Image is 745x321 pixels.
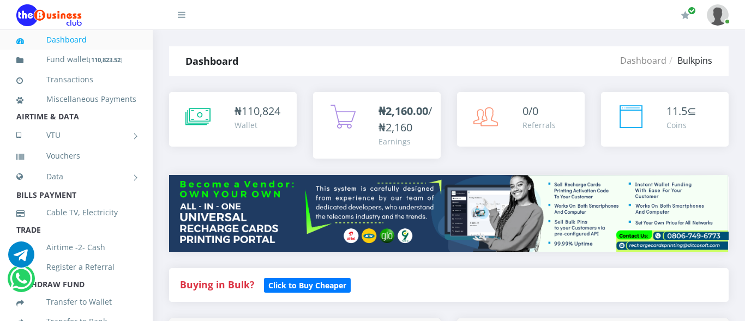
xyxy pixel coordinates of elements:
a: Miscellaneous Payments [16,87,136,112]
b: 110,823.52 [91,56,121,64]
strong: Buying in Bulk? [180,278,254,291]
span: 11.5 [666,104,687,118]
a: Chat for support [10,274,32,292]
a: Click to Buy Cheaper [264,278,351,291]
a: 0/0 Referrals [457,92,585,147]
a: Dashboard [16,27,136,52]
img: multitenant_rcp.png [169,175,729,252]
a: Data [16,163,136,190]
li: Bulkpins [666,54,712,67]
a: ₦2,160.00/₦2,160 Earnings [313,92,441,159]
b: Click to Buy Cheaper [268,280,346,290]
a: ₦110,824 Wallet [169,92,297,147]
a: Transactions [16,67,136,92]
img: User [707,4,729,26]
i: Renew/Upgrade Subscription [681,11,689,20]
a: VTU [16,122,136,149]
span: /₦2,160 [378,104,432,135]
a: Transfer to Wallet [16,289,136,314]
a: Vouchers [16,143,136,168]
div: Wallet [235,119,280,131]
img: Logo [16,4,82,26]
small: [ ] [89,56,123,64]
b: ₦2,160.00 [378,104,428,118]
a: Chat for support [8,250,34,268]
a: Airtime -2- Cash [16,235,136,260]
div: ₦ [235,103,280,119]
a: Dashboard [620,54,666,66]
span: 110,824 [242,104,280,118]
div: Coins [666,119,696,131]
a: Register a Referral [16,255,136,280]
div: Referrals [522,119,556,131]
a: Fund wallet[110,823.52] [16,47,136,72]
strong: Dashboard [185,54,238,68]
span: Renew/Upgrade Subscription [688,7,696,15]
span: 0/0 [522,104,538,118]
div: Earnings [378,136,432,147]
div: ⊆ [666,103,696,119]
a: Cable TV, Electricity [16,200,136,225]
